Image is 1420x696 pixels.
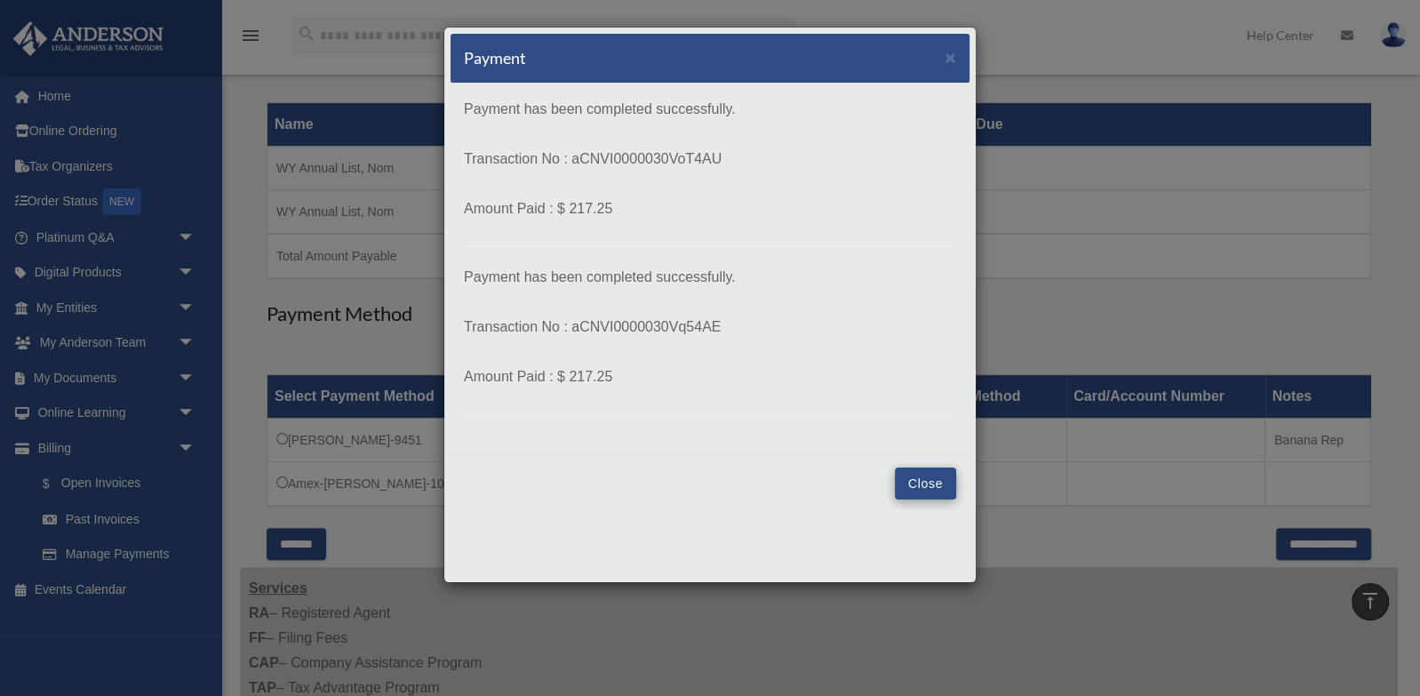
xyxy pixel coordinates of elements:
span: × [945,47,956,68]
h5: Payment [464,47,526,69]
p: Amount Paid : $ 217.25 [464,364,956,389]
p: Transaction No : aCNVI0000030Vq54AE [464,315,956,340]
p: Transaction No : aCNVI0000030VoT4AU [464,147,956,172]
button: Close [895,468,956,500]
p: Payment has been completed successfully. [464,265,956,290]
button: Close [945,48,956,67]
p: Payment has been completed successfully. [464,97,956,122]
p: Amount Paid : $ 217.25 [464,196,956,221]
